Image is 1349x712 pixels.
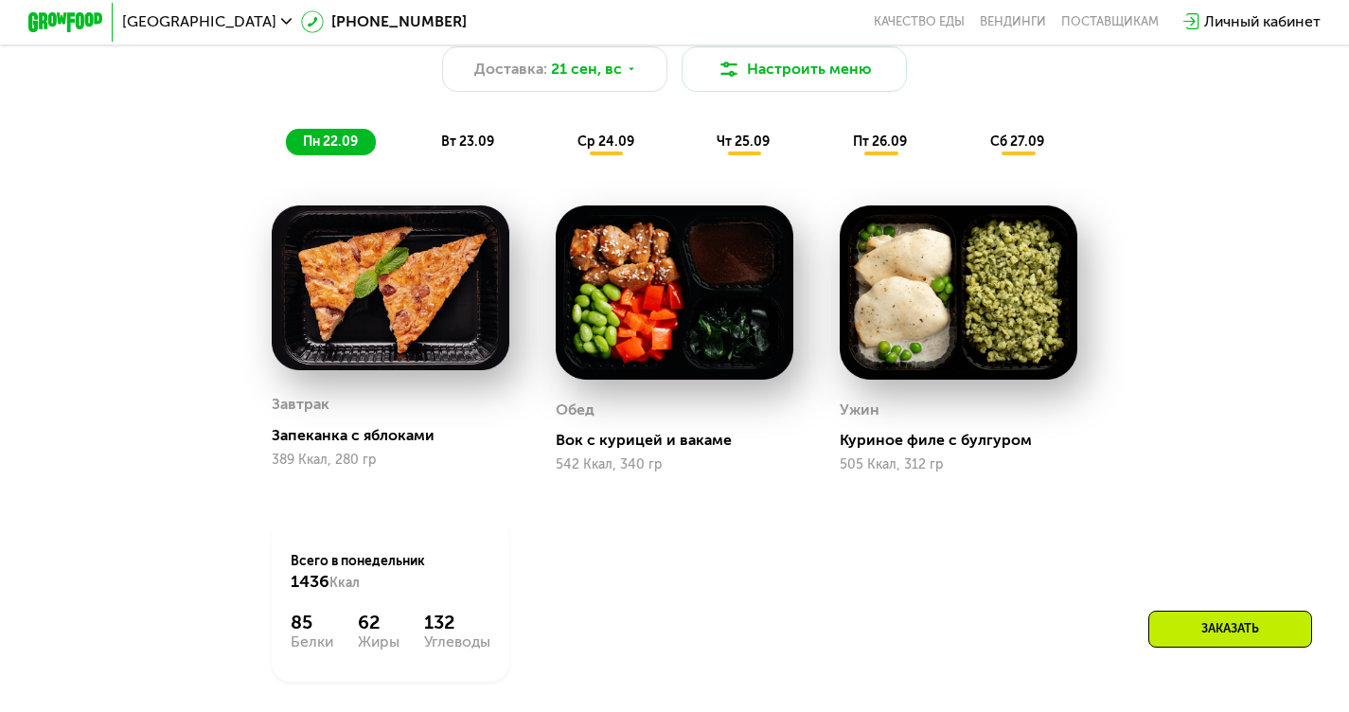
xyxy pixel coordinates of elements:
a: [PHONE_NUMBER] [301,10,467,33]
div: Белки [291,634,333,650]
div: 542 Ккал, 340 гр [556,457,793,472]
div: Обед [556,396,595,424]
span: Доставка: [474,58,547,80]
a: Вендинги [980,14,1046,29]
div: 505 Ккал, 312 гр [840,457,1077,472]
div: Личный кабинет [1204,10,1321,33]
div: 62 [358,612,399,634]
div: Заказать [1148,611,1312,648]
div: Вок с курицей и вакаме [556,431,808,450]
span: 1436 [291,571,329,592]
div: Куриное филе с булгуром [840,431,1092,450]
span: вт 23.09 [441,133,494,150]
span: пн 22.09 [303,133,358,150]
span: Ккал [329,575,360,591]
div: 389 Ккал, 280 гр [272,453,509,468]
div: Жиры [358,634,399,650]
span: [GEOGRAPHIC_DATA] [122,14,276,29]
div: поставщикам [1061,14,1159,29]
div: Ужин [840,396,879,424]
div: Завтрак [272,390,329,418]
button: Настроить меню [682,46,907,92]
div: 85 [291,612,333,634]
span: 21 сен, вс [551,58,622,80]
div: Запеканка с яблоками [272,426,524,445]
span: ср 24.09 [577,133,634,150]
a: Качество еды [874,14,965,29]
span: чт 25.09 [717,133,770,150]
div: 132 [424,612,490,634]
div: Всего в понедельник [291,552,490,594]
div: Углеводы [424,634,490,650]
span: пт 26.09 [853,133,907,150]
span: сб 27.09 [990,133,1044,150]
